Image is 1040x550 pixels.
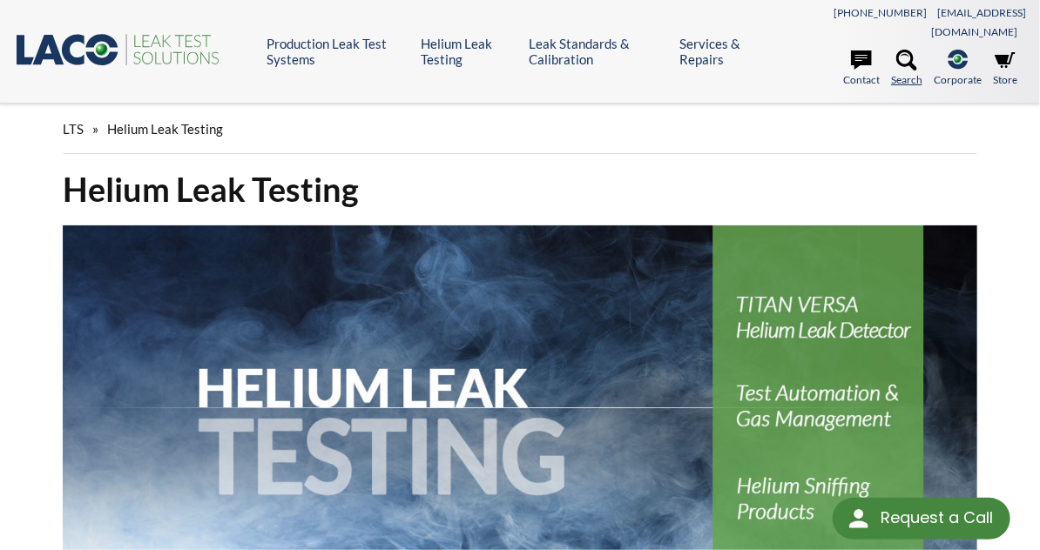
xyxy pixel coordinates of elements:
[267,36,409,67] a: Production Leak Test Systems
[843,50,880,88] a: Contact
[834,6,927,19] a: [PHONE_NUMBER]
[845,505,873,533] img: round button
[63,121,84,137] span: LTS
[833,498,1010,540] div: Request a Call
[680,36,769,67] a: Services & Repairs
[931,6,1026,38] a: [EMAIL_ADDRESS][DOMAIN_NAME]
[934,71,982,88] span: Corporate
[107,121,223,137] span: Helium Leak Testing
[891,50,922,88] a: Search
[529,36,666,67] a: Leak Standards & Calibration
[63,104,978,154] div: »
[421,36,516,67] a: Helium Leak Testing
[881,498,993,538] div: Request a Call
[993,50,1017,88] a: Store
[63,168,978,211] h1: Helium Leak Testing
